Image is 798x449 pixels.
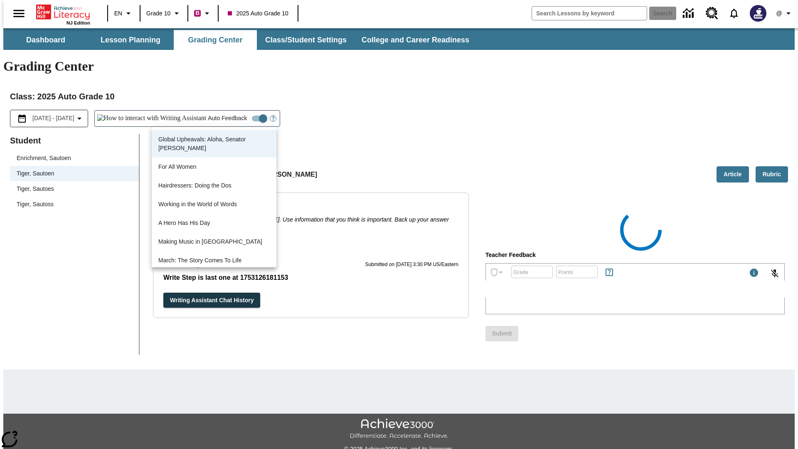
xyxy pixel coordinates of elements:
[158,135,270,153] p: Global Upheavals: Aloha, Senator [PERSON_NAME]
[158,237,270,246] p: Making Music in [GEOGRAPHIC_DATA]
[158,181,270,190] p: Hairdressers: Doing the Dos
[158,219,270,227] p: A Hero Has His Day
[158,200,270,209] p: Working in the World of Words
[158,163,270,171] p: For All Women
[158,256,270,265] p: March: The Story Comes To Life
